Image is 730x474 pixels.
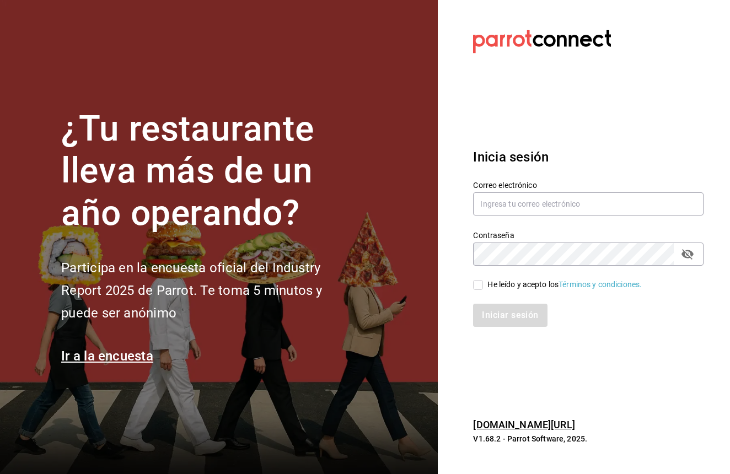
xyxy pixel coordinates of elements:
label: Contraseña [473,231,704,239]
a: Ir a la encuesta [61,348,153,364]
p: V1.68.2 - Parrot Software, 2025. [473,433,704,444]
a: [DOMAIN_NAME][URL] [473,419,575,430]
input: Ingresa tu correo electrónico [473,192,704,216]
h1: ¿Tu restaurante lleva más de un año operando? [61,108,359,235]
h3: Inicia sesión [473,147,704,167]
a: Términos y condiciones. [559,280,642,289]
div: He leído y acepto los [487,279,642,290]
label: Correo electrónico [473,181,704,188]
button: passwordField [678,245,697,263]
h2: Participa en la encuesta oficial del Industry Report 2025 de Parrot. Te toma 5 minutos y puede se... [61,257,359,324]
